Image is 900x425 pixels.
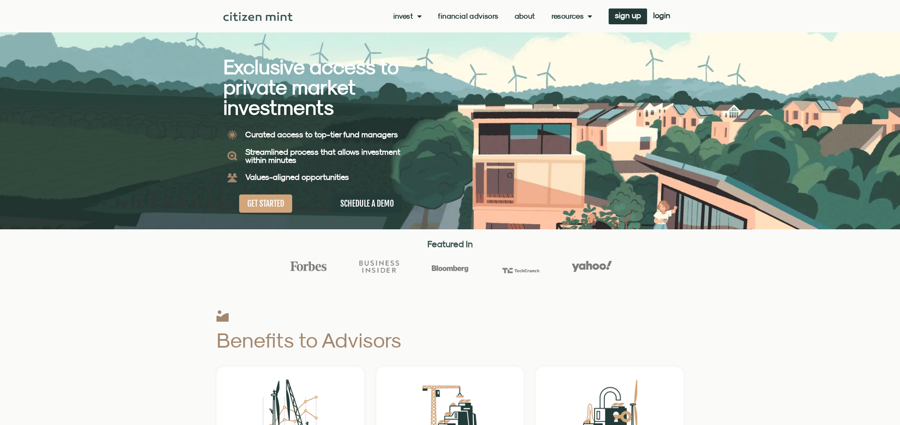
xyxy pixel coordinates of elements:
h2: Exclusive access to private market investments [223,57,422,117]
b: Curated access to top-tier fund managers [245,130,398,139]
nav: Menu [393,12,592,20]
span: login [653,13,670,18]
a: Resources [552,12,592,20]
a: Financial Advisors [438,12,498,20]
a: SCHEDULE A DEMO [332,194,402,213]
a: login [647,9,676,24]
img: Citizen Mint [223,12,293,21]
strong: Featured In [427,239,473,249]
img: Forbes Logo [289,261,328,271]
a: About [515,12,535,20]
span: SCHEDULE A DEMO [340,199,394,209]
a: GET STARTED [239,194,292,213]
b: Streamlined process that allows investment within minutes [245,147,400,164]
b: Values-aligned opportunities [245,172,349,182]
a: Invest [393,12,422,20]
h2: Benefits to Advisors [217,330,522,350]
a: sign up [609,9,647,24]
span: GET STARTED [247,199,284,209]
span: sign up [615,13,641,18]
